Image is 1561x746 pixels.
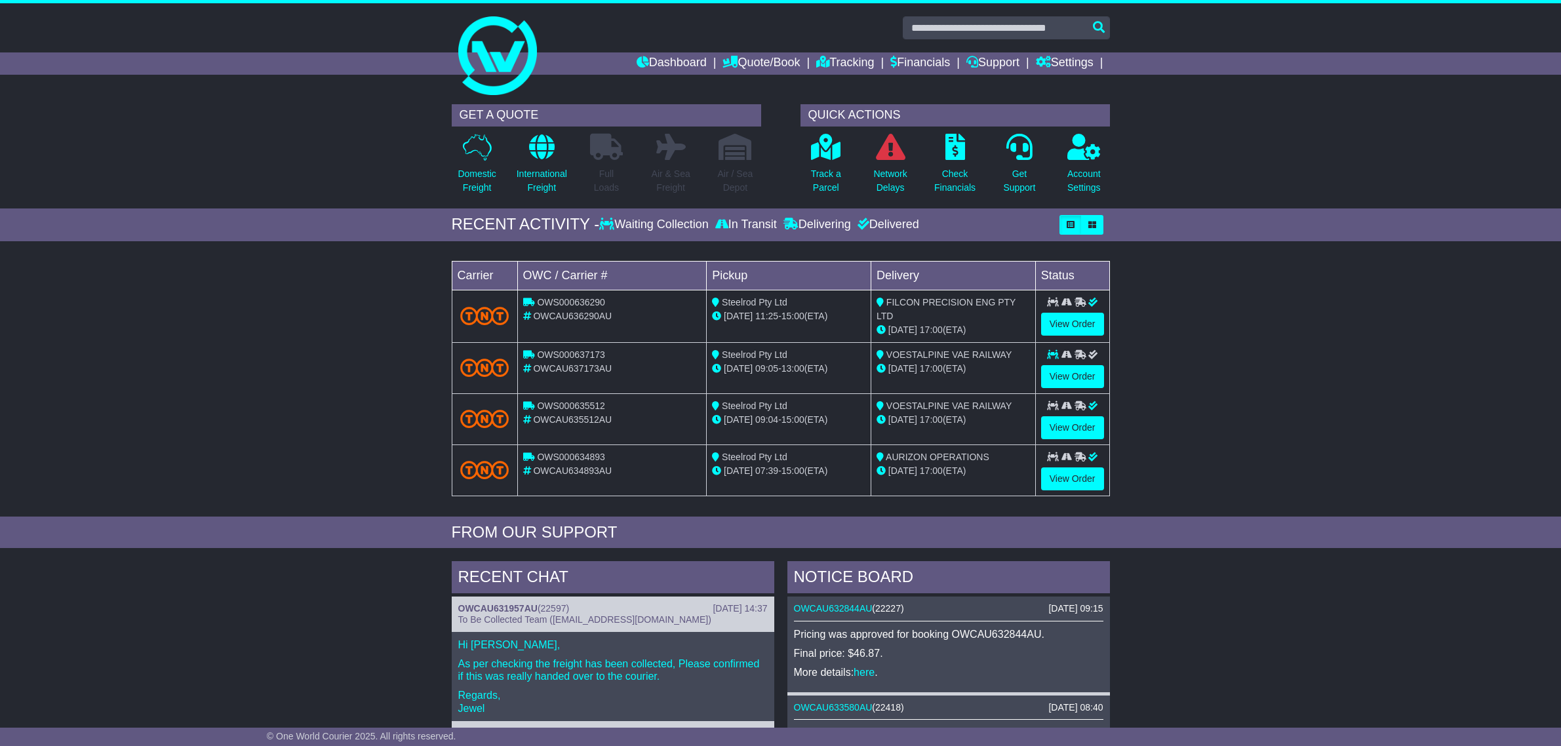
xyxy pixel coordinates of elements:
a: Tracking [816,52,874,75]
img: TNT_Domestic.png [460,461,509,479]
span: 22227 [875,603,901,614]
span: OWS000637173 [537,349,605,360]
a: CheckFinancials [934,133,976,202]
span: 11:25 [755,311,778,321]
span: 15:00 [781,311,804,321]
p: Pricing was approved for booking OWCAU632844AU. [794,628,1103,640]
span: OWCAU636290AU [533,311,612,321]
p: Account Settings [1067,167,1101,195]
p: Final price: $46.87. [794,647,1103,659]
span: 09:05 [755,363,778,374]
div: - (ETA) [712,413,865,427]
p: Air & Sea Freight [652,167,690,195]
span: VOESTALPINE VAE RAILWAY [886,401,1012,411]
p: International Freight [517,167,567,195]
div: (ETA) [877,362,1030,376]
a: Track aParcel [810,133,842,202]
span: 17:00 [920,414,943,425]
div: ( ) [794,702,1103,713]
span: Steelrod Pty Ltd [722,297,787,307]
p: Track a Parcel [811,167,841,195]
span: [DATE] [724,311,753,321]
span: [DATE] [888,465,917,476]
div: Waiting Collection [599,218,711,232]
span: OWCAU637173AU [533,363,612,374]
span: [DATE] [888,414,917,425]
a: here [854,667,875,678]
span: [DATE] [724,363,753,374]
p: Network Delays [873,167,907,195]
span: 07:39 [755,465,778,476]
td: Delivery [871,261,1035,290]
span: OWCAU634893AU [533,465,612,476]
div: (ETA) [877,413,1030,427]
a: Settings [1036,52,1094,75]
a: Dashboard [637,52,707,75]
a: DomesticFreight [457,133,496,202]
span: 15:00 [781,414,804,425]
img: TNT_Domestic.png [460,359,509,376]
span: 09:04 [755,414,778,425]
div: [DATE] 09:15 [1048,603,1103,614]
span: [DATE] [724,414,753,425]
a: AccountSettings [1067,133,1101,202]
p: Full Loads [590,167,623,195]
span: FILCON PRECISION ENG PTY LTD [877,297,1016,321]
span: © One World Courier 2025. All rights reserved. [267,731,456,741]
span: 22418 [875,702,901,713]
span: OWCAU635512AU [533,414,612,425]
div: RECENT CHAT [452,561,774,597]
div: [DATE] 14:37 [713,603,767,614]
a: Financials [890,52,950,75]
span: 17:00 [920,363,943,374]
span: AURIZON OPERATIONS [886,452,989,462]
a: NetworkDelays [873,133,907,202]
td: Pickup [707,261,871,290]
td: Status [1035,261,1109,290]
a: Quote/Book [722,52,800,75]
p: Hi [PERSON_NAME], [458,638,768,651]
div: NOTICE BOARD [787,561,1110,597]
p: Air / Sea Depot [718,167,753,195]
p: Check Financials [934,167,976,195]
div: ( ) [458,603,768,614]
span: Steelrod Pty Ltd [722,452,787,462]
span: OWS000634893 [537,452,605,462]
a: GetSupport [1002,133,1036,202]
a: Support [966,52,1019,75]
div: (ETA) [877,323,1030,337]
span: 15:00 [781,465,804,476]
p: Regards, Jewel [458,689,768,714]
span: Steelrod Pty Ltd [722,401,787,411]
span: 17:00 [920,324,943,335]
span: To Be Collected Team ([EMAIL_ADDRESS][DOMAIN_NAME]) [458,614,711,625]
div: FROM OUR SUPPORT [452,523,1110,542]
div: (ETA) [877,464,1030,478]
span: Steelrod Pty Ltd [722,349,787,360]
span: [DATE] [724,465,753,476]
div: In Transit [712,218,780,232]
span: [DATE] [888,324,917,335]
a: View Order [1041,313,1104,336]
span: OWS000635512 [537,401,605,411]
a: OWCAU631957AU [458,603,538,614]
span: OWS000636290 [537,297,605,307]
div: [DATE] 08:40 [1048,702,1103,713]
a: OWCAU633580AU [794,702,873,713]
div: ( ) [794,603,1103,614]
td: OWC / Carrier # [517,261,707,290]
span: VOESTALPINE VAE RAILWAY [886,349,1012,360]
div: Delivering [780,218,854,232]
img: TNT_Domestic.png [460,307,509,324]
p: Get Support [1003,167,1035,195]
p: More details: . [794,666,1103,678]
div: - (ETA) [712,362,865,376]
a: View Order [1041,467,1104,490]
a: View Order [1041,365,1104,388]
a: View Order [1041,416,1104,439]
p: As per checking the freight has been collected, Please confirmed if this was really handed over t... [458,658,768,682]
span: 22597 [541,603,566,614]
p: Domestic Freight [458,167,496,195]
div: GET A QUOTE [452,104,761,127]
div: QUICK ACTIONS [800,104,1110,127]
